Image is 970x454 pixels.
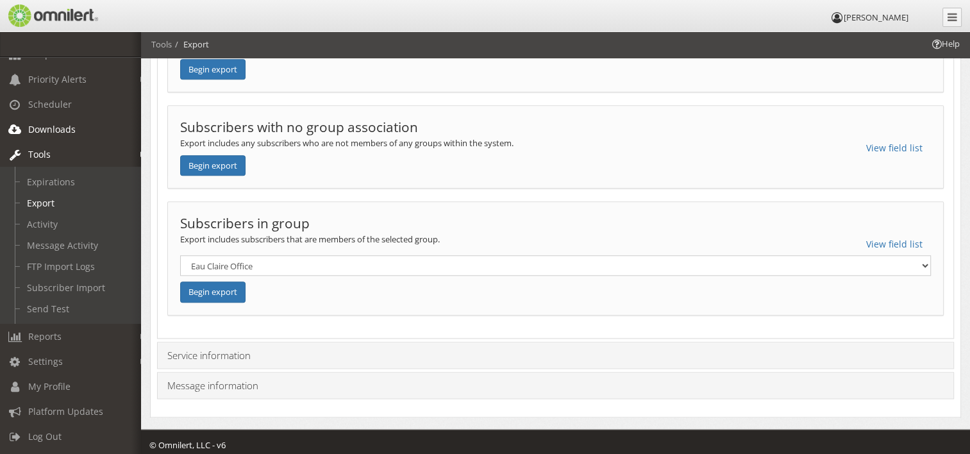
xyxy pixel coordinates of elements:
[180,214,310,232] span: Subscribers in group
[180,118,418,136] span: Subscribers with no group association
[167,379,258,392] a: Message information
[149,439,226,451] span: © Omnilert, LLC - v6
[180,282,246,303] button: Begin export
[172,38,209,51] li: Export
[180,59,246,80] button: Begin export
[167,349,251,362] a: Service information
[28,148,51,160] span: Tools
[180,155,246,176] button: Begin export
[930,38,960,50] span: Help
[28,73,87,85] span: Priority Alerts
[844,12,908,23] span: [PERSON_NAME]
[28,330,62,342] span: Reports
[29,9,55,21] span: Help
[28,355,63,367] span: Settings
[151,38,172,51] li: Tools
[180,137,931,149] p: Export includes any subscribers who are not members of any groups within the system.
[858,137,931,159] button: View field list
[28,380,71,392] span: My Profile
[942,8,962,27] a: Collapse Menu
[28,98,72,110] span: Scheduler
[6,4,98,27] img: Omnilert
[180,233,931,246] p: Export includes subscribers that are members of the selected group.
[858,233,931,255] button: View field list
[28,430,62,442] span: Log Out
[28,405,103,417] span: Platform Updates
[28,123,76,135] span: Downloads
